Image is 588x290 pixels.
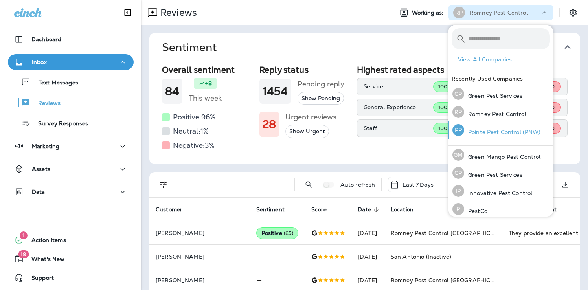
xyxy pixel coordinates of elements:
button: PPPointe Pest Control (PNW) [448,121,553,139]
span: San Antonio (Inactive) [391,253,451,260]
div: RP [452,106,464,118]
button: Reviews [8,94,134,111]
p: +8 [205,79,211,87]
span: 100 [438,83,447,90]
h5: Negative: 3 % [173,139,215,152]
button: Inbox [8,54,134,70]
span: Location [391,206,413,213]
p: Inbox [32,59,47,65]
div: GM [452,149,464,161]
div: Recently Used Companies [448,72,553,85]
p: Data [32,189,45,195]
p: Last 7 Days [402,182,434,188]
td: -- [250,245,305,268]
button: IPInnovative Pest Control [448,182,553,200]
button: Search Reviews [301,177,317,193]
p: [PERSON_NAME] [156,253,244,260]
span: Score [311,206,327,213]
span: Customer [156,206,182,213]
button: Export as CSV [557,177,573,193]
button: Filters [156,177,171,193]
span: Sentiment [256,206,295,213]
button: Collapse Sidebar [117,5,139,20]
button: Marketing [8,138,134,154]
div: Positive [256,227,299,239]
button: GPGreen Pest Services [448,164,553,182]
span: Action Items [24,237,66,246]
button: PPestCo [448,200,553,218]
div: RP [453,7,465,18]
span: Sentiment [256,206,285,213]
button: View All Companies [455,53,553,66]
span: Romney Pest Control [GEOGRAPHIC_DATA] - TEMP [391,277,533,284]
button: 1Action Items [8,232,134,248]
p: Green Pest Services [464,93,522,99]
p: Auto refresh [340,182,375,188]
div: GP [452,88,464,100]
h1: 1454 [263,85,288,98]
h2: Reply status [259,65,351,75]
button: Settings [566,6,580,20]
span: ( 85 ) [284,230,294,237]
p: Innovative Pest Control [464,190,532,196]
span: Working as: [412,9,445,16]
button: GMGreen Mango Pest Control [448,146,553,164]
button: Survey Responses [8,115,134,131]
h5: Positive: 96 % [173,111,215,123]
button: Assets [8,161,134,177]
button: RPRomney Pest Control [448,103,553,121]
h1: 28 [263,118,276,131]
h5: Urgent reviews [285,111,336,123]
span: Date [358,206,371,213]
button: Support [8,270,134,286]
p: Romney Pest Control [464,111,526,117]
p: Assets [32,166,50,172]
h1: Sentiment [162,41,217,54]
span: Location [391,206,424,213]
p: Marketing [32,143,59,149]
span: Customer [156,206,193,213]
button: GPGreen Pest Services [448,85,553,103]
div: P [452,203,464,215]
button: Show Pending [298,92,344,105]
button: Dashboard [8,31,134,47]
span: Support [24,275,54,284]
td: [DATE] [351,245,384,268]
span: 100 [438,125,447,132]
p: Service [364,83,433,90]
span: Romney Pest Control [GEOGRAPHIC_DATA] - TEMP [391,229,533,237]
span: 1 [20,231,28,239]
p: Dashboard [31,36,61,42]
button: 19What's New [8,251,134,267]
p: Staff [364,125,433,131]
span: Date [358,206,381,213]
span: What's New [24,256,64,265]
p: PestCo [464,208,487,214]
div: PP [452,124,464,136]
p: Romney Pest Control [470,9,528,16]
button: Data [8,184,134,200]
td: [DATE] [351,221,384,245]
p: Text Messages [31,79,78,87]
p: Pointe Pest Control (PNW) [464,129,541,135]
button: Show Urgent [285,125,329,138]
p: Reviews [157,7,197,18]
span: 19 [18,250,29,258]
h5: This week [189,92,222,105]
p: Green Pest Services [464,172,522,178]
div: Sentiment [149,62,580,164]
h5: Neutral: 1 % [173,125,209,138]
div: IP [452,185,464,197]
button: Text Messages [8,74,134,90]
div: GP [452,167,464,179]
p: Green Mango Pest Control [464,154,540,160]
span: Score [311,206,337,213]
h2: Highest rated aspects [357,65,459,75]
p: General Experience [364,104,433,110]
p: Survey Responses [30,120,88,128]
h2: Overall sentiment [162,65,253,75]
p: Reviews [30,100,61,107]
p: [PERSON_NAME] [156,230,244,236]
button: Sentiment [156,33,586,62]
p: [PERSON_NAME] [156,277,244,283]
